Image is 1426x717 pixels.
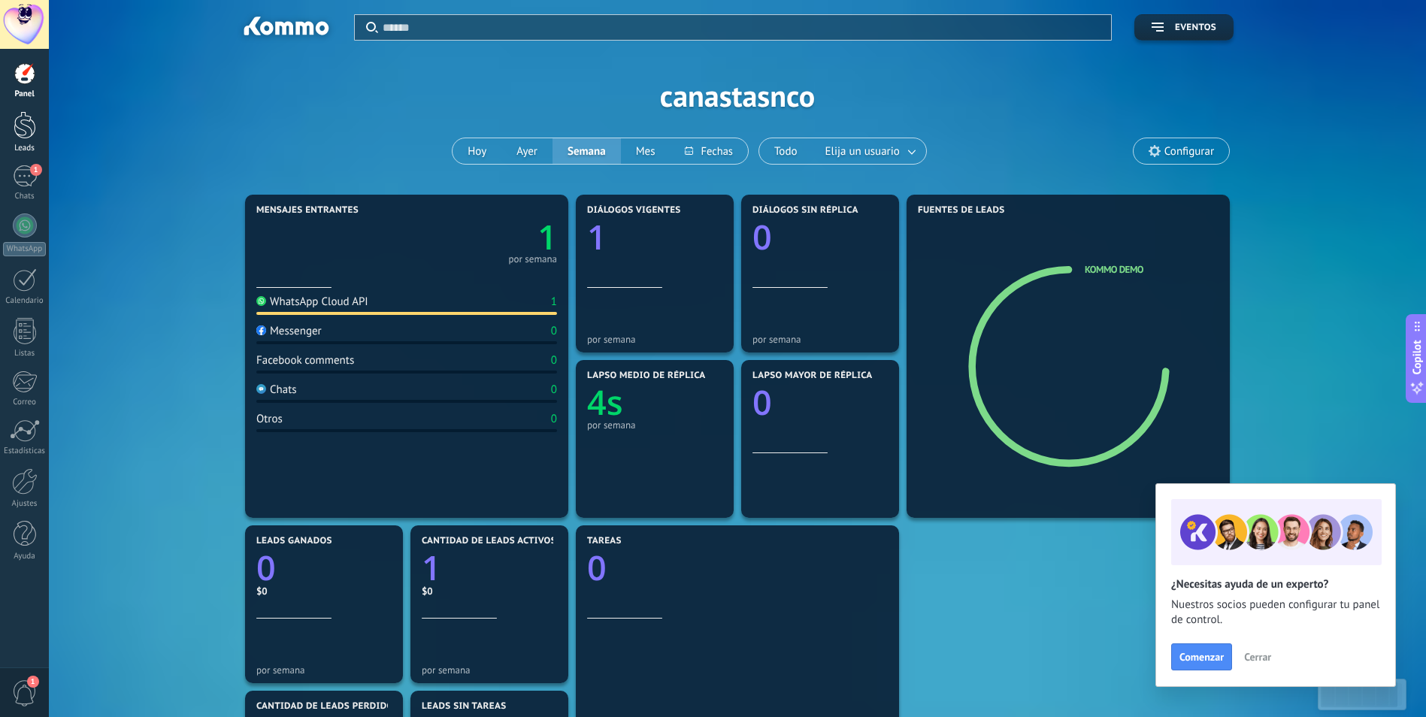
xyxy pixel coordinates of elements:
span: Cerrar [1244,652,1271,662]
div: Correo [3,398,47,407]
text: 1 [537,214,557,260]
text: 1 [422,545,441,591]
span: Diálogos vigentes [587,205,681,216]
img: Messenger [256,325,266,335]
button: Semana [553,138,621,164]
button: Todo [759,138,813,164]
div: Calendario [3,296,47,306]
div: 0 [551,412,557,426]
span: Elija un usuario [822,141,903,162]
span: Comenzar [1179,652,1224,662]
div: Panel [3,89,47,99]
h2: ¿Necesitas ayuda de un experto? [1171,577,1380,591]
div: WhatsApp [3,242,46,256]
div: por semana [508,256,557,263]
div: Chats [256,383,297,397]
div: Listas [3,349,47,358]
div: Ajustes [3,499,47,509]
div: $0 [256,585,392,597]
div: Leads [3,144,47,153]
span: Mensajes entrantes [256,205,359,216]
button: Fechas [670,138,747,164]
span: 1 [30,164,42,176]
span: Configurar [1164,145,1214,158]
text: 1 [587,214,607,260]
div: por semana [587,334,722,345]
div: Estadísticas [3,446,47,456]
div: por semana [422,664,557,676]
text: 0 [752,214,772,260]
button: Ayer [501,138,553,164]
span: Diálogos sin réplica [752,205,858,216]
text: 4s [587,380,623,425]
div: WhatsApp Cloud API [256,295,368,309]
span: Lapso medio de réplica [587,371,706,381]
div: por semana [752,334,888,345]
span: 1 [27,676,39,688]
div: Messenger [256,324,322,338]
span: Nuestros socios pueden configurar tu panel de control. [1171,597,1380,628]
div: 1 [551,295,557,309]
div: Otros [256,412,283,426]
div: Ayuda [3,552,47,561]
div: por semana [256,664,392,676]
div: 0 [551,324,557,338]
button: Hoy [453,138,501,164]
text: 0 [256,545,276,591]
span: Leads ganados [256,536,332,546]
button: Eventos [1134,14,1234,41]
div: Chats [3,192,47,201]
span: Copilot [1409,340,1424,375]
span: Cantidad de leads perdidos [256,701,399,712]
div: 0 [551,383,557,397]
div: 0 [551,353,557,368]
div: $0 [422,585,557,597]
a: 1 [407,214,557,260]
span: Tareas [587,536,622,546]
span: Cantidad de leads activos [422,536,556,546]
a: 0 [587,545,888,591]
button: Mes [621,138,671,164]
span: Eventos [1175,23,1216,33]
text: 0 [752,380,772,425]
img: Chats [256,384,266,394]
button: Elija un usuario [813,138,926,164]
button: Cerrar [1237,646,1278,668]
img: WhatsApp Cloud API [256,296,266,306]
span: Fuentes de leads [918,205,1005,216]
button: Comenzar [1171,643,1232,670]
text: 0 [587,545,607,591]
div: Facebook comments [256,353,354,368]
a: 0 [256,545,392,591]
a: 1 [422,545,557,591]
span: Leads sin tareas [422,701,506,712]
span: Lapso mayor de réplica [752,371,872,381]
div: por semana [587,419,722,431]
a: Kommo Demo [1085,263,1143,276]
